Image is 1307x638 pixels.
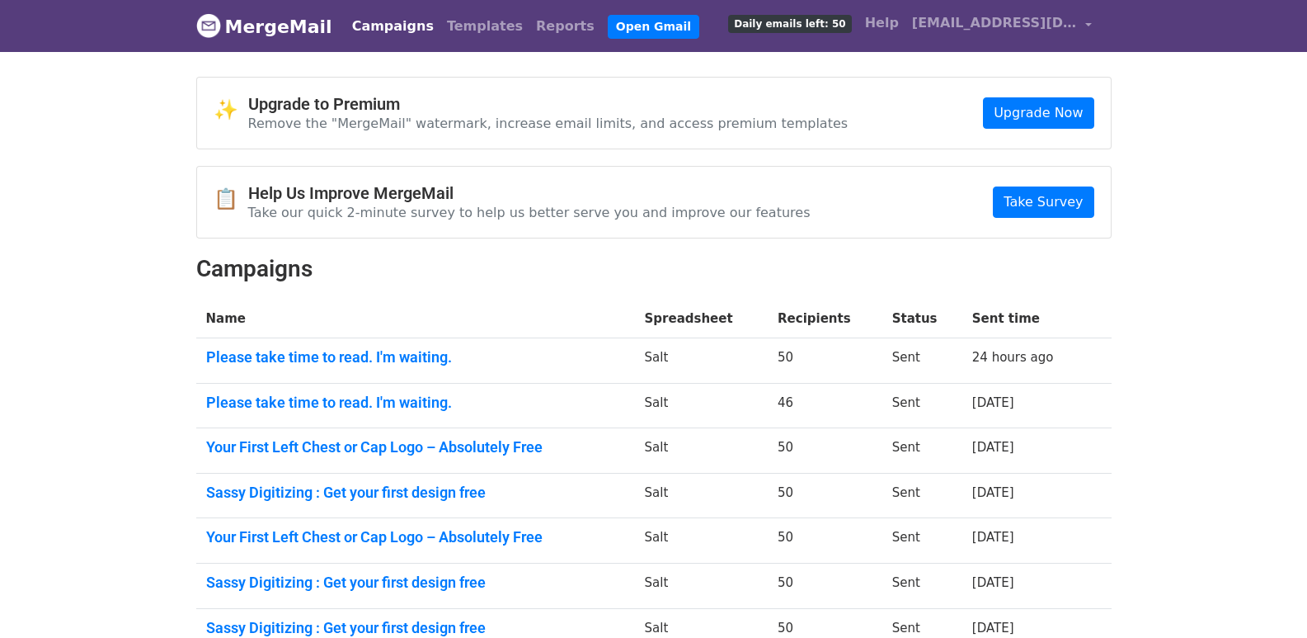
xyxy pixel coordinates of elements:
td: Salt [635,564,768,609]
a: [DATE] [972,395,1014,410]
td: Salt [635,338,768,384]
td: Sent [882,564,962,609]
td: Salt [635,428,768,474]
th: Sent time [962,300,1087,338]
td: Sent [882,518,962,564]
a: Your First Left Chest or Cap Logo – Absolutely Free [206,528,625,546]
td: Sent [882,473,962,518]
td: 50 [768,428,882,474]
a: Please take time to read. I'm waiting. [206,348,625,366]
td: Sent [882,338,962,384]
a: Sassy Digitizing : Get your first design free [206,484,625,502]
a: [EMAIL_ADDRESS][DOMAIN_NAME] [905,7,1098,45]
a: Please take time to read. I'm waiting. [206,394,625,412]
h2: Campaigns [196,255,1112,283]
h4: Help Us Improve MergeMail [248,183,811,203]
span: [EMAIL_ADDRESS][DOMAIN_NAME] [912,13,1077,33]
h4: Upgrade to Premium [248,94,849,114]
td: 50 [768,518,882,564]
td: 50 [768,473,882,518]
td: 46 [768,383,882,428]
a: Daily emails left: 50 [722,7,858,40]
td: 50 [768,564,882,609]
a: [DATE] [972,530,1014,545]
a: [DATE] [972,621,1014,636]
a: Campaigns [346,10,440,43]
span: 📋 [214,187,248,211]
a: Take Survey [993,187,1093,218]
p: Remove the "MergeMail" watermark, increase email limits, and access premium templates [248,115,849,132]
p: Take our quick 2-minute survey to help us better serve you and improve our features [248,204,811,221]
td: Salt [635,473,768,518]
td: Salt [635,383,768,428]
span: ✨ [214,98,248,122]
th: Name [196,300,635,338]
a: [DATE] [972,440,1014,455]
a: Help [858,7,905,40]
a: Sassy Digitizing : Get your first design free [206,574,625,592]
td: Sent [882,383,962,428]
img: MergeMail logo [196,13,221,38]
a: Open Gmail [608,15,699,39]
a: Reports [529,10,601,43]
a: Templates [440,10,529,43]
th: Status [882,300,962,338]
a: [DATE] [972,575,1014,590]
a: Upgrade Now [983,97,1093,129]
td: Salt [635,518,768,564]
a: Sassy Digitizing : Get your first design free [206,619,625,637]
th: Spreadsheet [635,300,768,338]
a: MergeMail [196,9,332,44]
span: Daily emails left: 50 [728,15,851,33]
td: 50 [768,338,882,384]
a: Your First Left Chest or Cap Logo – Absolutely Free [206,438,625,456]
th: Recipients [768,300,882,338]
a: [DATE] [972,485,1014,500]
a: 24 hours ago [972,350,1054,365]
td: Sent [882,428,962,474]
